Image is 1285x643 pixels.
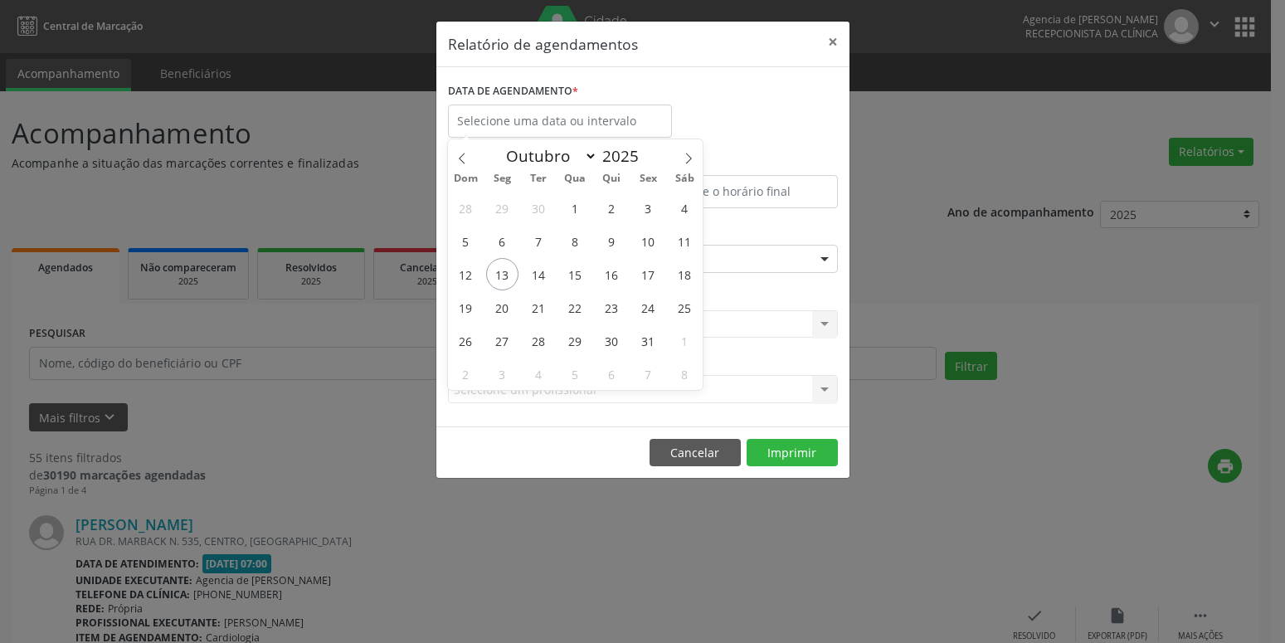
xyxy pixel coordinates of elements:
[523,225,555,257] span: Outubro 7, 2025
[523,192,555,224] span: Setembro 30, 2025
[669,291,701,324] span: Outubro 25, 2025
[523,291,555,324] span: Outubro 21, 2025
[450,291,482,324] span: Outubro 19, 2025
[596,358,628,390] span: Novembro 6, 2025
[632,291,664,324] span: Outubro 24, 2025
[486,291,518,324] span: Outubro 20, 2025
[484,173,520,184] span: Seg
[632,192,664,224] span: Outubro 3, 2025
[523,324,555,357] span: Outubro 28, 2025
[559,324,591,357] span: Outubro 29, 2025
[486,358,518,390] span: Novembro 3, 2025
[747,439,838,467] button: Imprimir
[596,324,628,357] span: Outubro 30, 2025
[669,225,701,257] span: Outubro 11, 2025
[557,173,593,184] span: Qua
[669,358,701,390] span: Novembro 8, 2025
[486,225,518,257] span: Outubro 6, 2025
[632,225,664,257] span: Outubro 10, 2025
[596,291,628,324] span: Outubro 23, 2025
[523,358,555,390] span: Novembro 4, 2025
[593,173,630,184] span: Qui
[632,324,664,357] span: Outubro 31, 2025
[448,33,638,55] h5: Relatório de agendamentos
[559,291,591,324] span: Outubro 22, 2025
[450,358,482,390] span: Novembro 2, 2025
[450,192,482,224] span: Setembro 28, 2025
[450,324,482,357] span: Outubro 26, 2025
[486,324,518,357] span: Outubro 27, 2025
[559,358,591,390] span: Novembro 5, 2025
[647,149,838,175] label: ATÉ
[597,145,652,167] input: Year
[559,225,591,257] span: Outubro 8, 2025
[596,192,628,224] span: Outubro 2, 2025
[450,225,482,257] span: Outubro 5, 2025
[669,258,701,290] span: Outubro 18, 2025
[523,258,555,290] span: Outubro 14, 2025
[450,258,482,290] span: Outubro 12, 2025
[669,192,701,224] span: Outubro 4, 2025
[596,258,628,290] span: Outubro 16, 2025
[647,175,838,208] input: Selecione o horário final
[486,258,518,290] span: Outubro 13, 2025
[669,324,701,357] span: Novembro 1, 2025
[650,439,741,467] button: Cancelar
[596,225,628,257] span: Outubro 9, 2025
[448,79,578,105] label: DATA DE AGENDAMENTO
[520,173,557,184] span: Ter
[816,22,849,62] button: Close
[630,173,666,184] span: Sex
[559,192,591,224] span: Outubro 1, 2025
[486,192,518,224] span: Setembro 29, 2025
[448,105,672,138] input: Selecione uma data ou intervalo
[666,173,703,184] span: Sáb
[632,358,664,390] span: Novembro 7, 2025
[559,258,591,290] span: Outubro 15, 2025
[448,173,484,184] span: Dom
[499,144,598,168] select: Month
[632,258,664,290] span: Outubro 17, 2025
